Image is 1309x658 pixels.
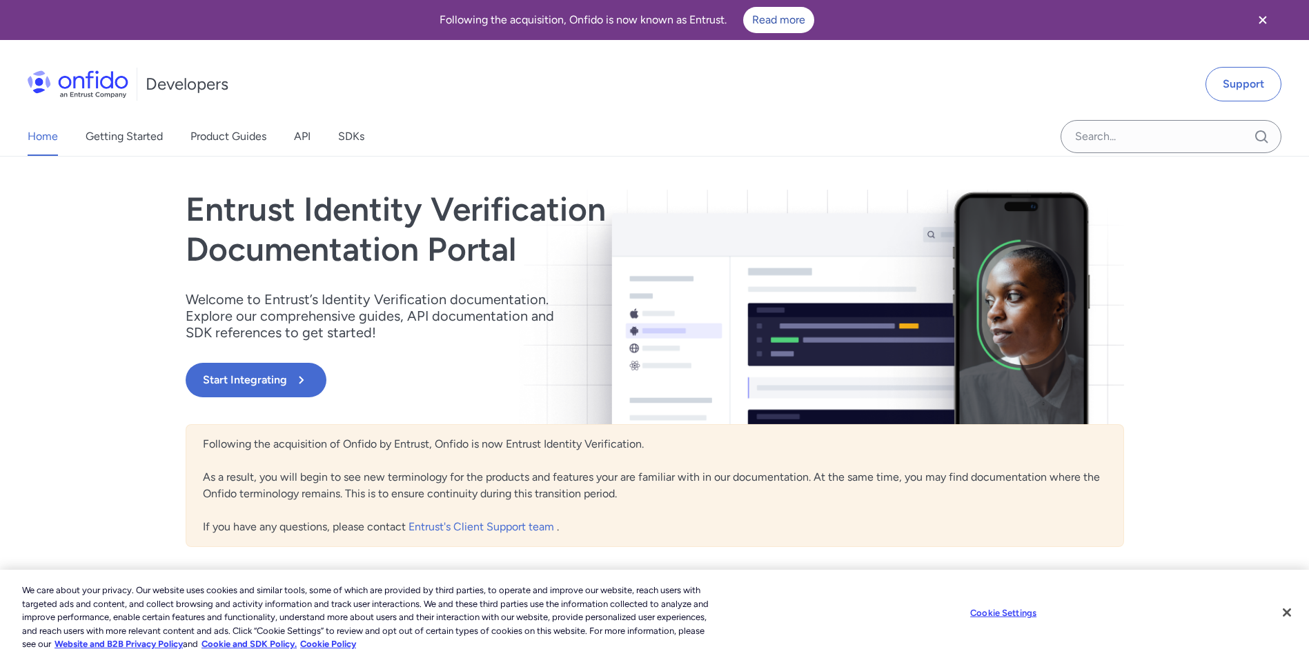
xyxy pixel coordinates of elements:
a: Product Guides [190,117,266,156]
a: SDKs [338,117,364,156]
a: Start Integrating [186,363,843,397]
h1: Entrust Identity Verification Documentation Portal [186,190,843,269]
div: Following the acquisition, Onfido is now known as Entrust. [17,7,1237,33]
svg: Close banner [1254,12,1271,28]
a: Support [1205,67,1281,101]
button: Start Integrating [186,363,326,397]
a: Cookie Policy [300,639,356,649]
button: Close [1272,597,1302,628]
a: Home [28,117,58,156]
a: API [294,117,311,156]
a: Entrust's Client Support team [409,520,557,533]
a: Getting Started [86,117,163,156]
a: Read more [743,7,814,33]
a: More information about our cookie policy., opens in a new tab [55,639,183,649]
input: Onfido search input field [1061,120,1281,153]
button: Close banner [1237,3,1288,37]
div: We care about your privacy. Our website uses cookies and similar tools, some of which are provide... [22,584,720,651]
a: Cookie and SDK Policy. [201,639,297,649]
h1: Developers [146,73,228,95]
button: Cookie Settings [961,599,1047,627]
img: Onfido Logo [28,70,128,98]
p: Welcome to Entrust’s Identity Verification documentation. Explore our comprehensive guides, API d... [186,291,572,341]
div: Following the acquisition of Onfido by Entrust, Onfido is now Entrust Identity Verification. As a... [186,424,1124,547]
